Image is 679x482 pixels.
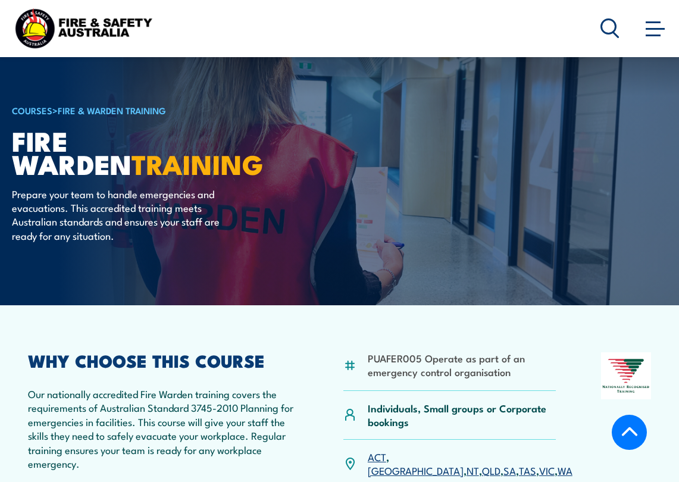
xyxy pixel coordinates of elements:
[28,387,298,470] p: Our nationally accredited Fire Warden training covers the requirements of Australian Standard 374...
[601,352,651,399] img: Nationally Recognised Training logo.
[368,450,572,478] p: , , , , , , ,
[368,449,386,464] a: ACT
[368,463,464,477] a: [GEOGRAPHIC_DATA]
[482,463,500,477] a: QLD
[132,143,264,184] strong: TRAINING
[12,187,229,243] p: Prepare your team to handle emergencies and evacuations. This accredited training meets Australia...
[12,129,306,175] h1: Fire Warden
[28,352,298,368] h2: WHY CHOOSE THIS COURSE
[519,463,536,477] a: TAS
[368,351,556,379] li: PUAFER005 Operate as part of an emergency control organisation
[503,463,516,477] a: SA
[58,104,166,117] a: Fire & Warden Training
[558,463,572,477] a: WA
[12,103,306,117] h6: >
[539,463,555,477] a: VIC
[368,401,556,429] p: Individuals, Small groups or Corporate bookings
[12,104,52,117] a: COURSES
[467,463,479,477] a: NT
